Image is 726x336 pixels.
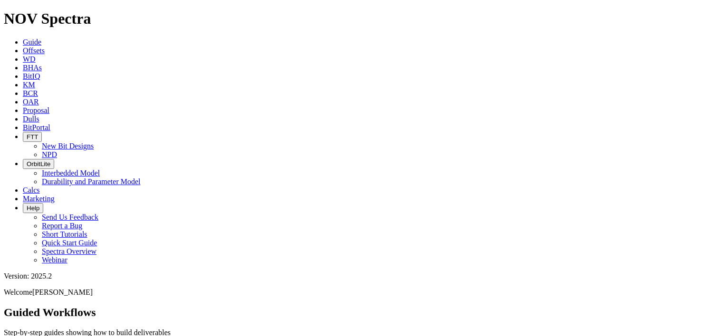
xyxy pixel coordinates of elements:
[23,159,54,169] button: OrbitLite
[23,81,35,89] a: KM
[23,132,42,142] button: FTT
[23,55,36,63] a: WD
[42,213,98,221] a: Send Us Feedback
[42,169,100,177] a: Interbedded Model
[27,133,38,140] span: FTT
[42,142,94,150] a: New Bit Designs
[23,203,43,213] button: Help
[42,256,67,264] a: Webinar
[42,239,97,247] a: Quick Start Guide
[4,10,722,28] h1: NOV Spectra
[4,306,722,319] h2: Guided Workflows
[27,205,39,212] span: Help
[23,72,40,80] a: BitIQ
[23,123,50,131] a: BitPortal
[23,89,38,97] a: BCR
[23,106,49,114] a: Proposal
[23,47,45,55] a: Offsets
[27,160,50,168] span: OrbitLite
[23,64,42,72] a: BHAs
[42,150,57,159] a: NPD
[32,288,93,296] span: [PERSON_NAME]
[23,195,55,203] a: Marketing
[42,247,96,255] a: Spectra Overview
[23,186,40,194] a: Calcs
[4,272,722,280] div: Version: 2025.2
[4,288,722,297] p: Welcome
[23,38,41,46] a: Guide
[42,222,82,230] a: Report a Bug
[42,177,141,186] a: Durability and Parameter Model
[42,230,87,238] a: Short Tutorials
[23,115,39,123] a: Dulls
[23,98,39,106] a: OAR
